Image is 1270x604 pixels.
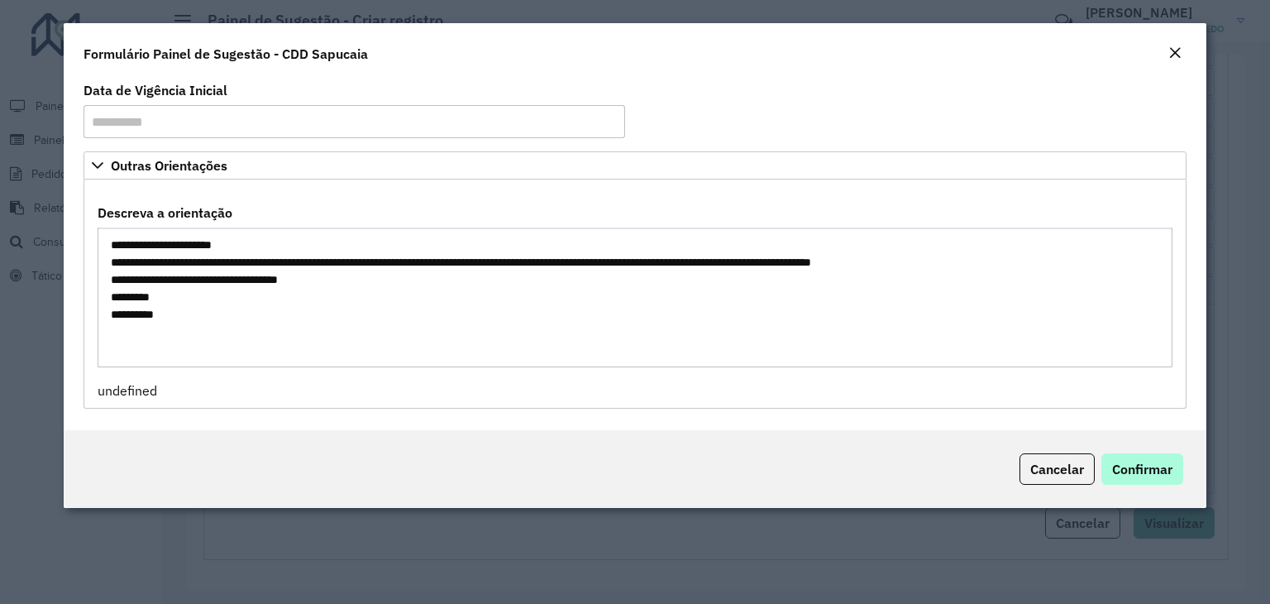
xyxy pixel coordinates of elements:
[98,382,157,399] span: undefined
[1112,461,1172,477] span: Confirmar
[84,80,227,100] label: Data de Vigência Inicial
[1168,46,1182,60] em: Fechar
[84,180,1186,409] div: Outras Orientações
[111,159,227,172] span: Outras Orientações
[84,44,368,64] h4: Formulário Painel de Sugestão - CDD Sapucaia
[98,203,232,223] label: Descreva a orientação
[1101,453,1183,485] button: Confirmar
[84,151,1186,180] a: Outras Orientações
[1030,461,1084,477] span: Cancelar
[1163,43,1186,65] button: Close
[1019,453,1095,485] button: Cancelar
